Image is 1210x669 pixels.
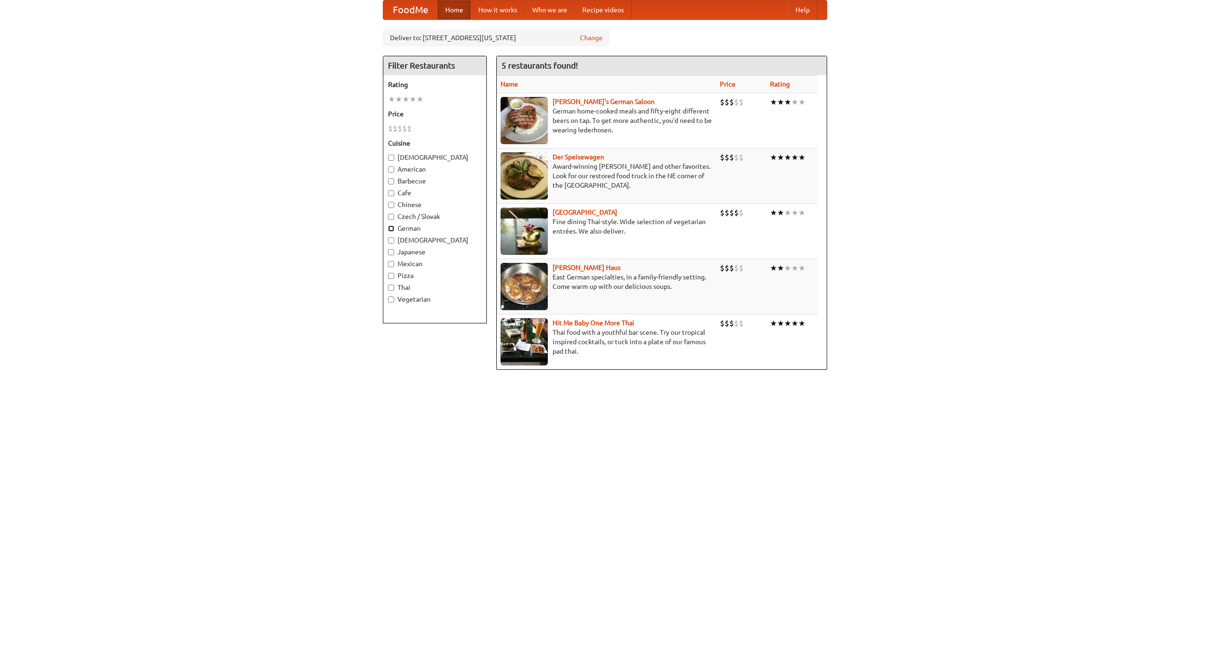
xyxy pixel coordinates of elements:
input: Barbecue [388,178,394,184]
li: ★ [784,97,791,107]
p: Award-winning [PERSON_NAME] and other favorites. Look for our restored food truck in the NE corne... [501,162,712,190]
li: ★ [770,152,777,163]
p: Thai food with a youthful bar scene. Try our tropical inspired cocktails, or tuck into a plate of... [501,328,712,356]
li: ★ [770,208,777,218]
label: Vegetarian [388,295,482,304]
li: $ [739,208,743,218]
li: $ [720,318,725,329]
h5: Rating [388,80,482,89]
li: ★ [791,97,798,107]
li: $ [739,152,743,163]
input: Thai [388,285,394,291]
img: satay.jpg [501,208,548,255]
li: ★ [770,263,777,273]
a: Change [580,33,603,43]
a: [GEOGRAPHIC_DATA] [553,209,617,216]
li: ★ [402,94,409,104]
h5: Cuisine [388,139,482,148]
a: Hit Me Baby One More Thai [553,319,634,327]
li: $ [407,123,412,134]
input: Vegetarian [388,296,394,303]
label: Mexican [388,259,482,269]
li: $ [720,152,725,163]
li: ★ [798,152,805,163]
p: East German specialties, in a family-friendly setting. Come warm up with our delicious soups. [501,272,712,291]
input: Czech / Slovak [388,214,394,220]
label: German [388,224,482,233]
h4: Filter Restaurants [383,56,486,75]
li: $ [734,208,739,218]
li: $ [388,123,393,134]
div: Deliver to: [STREET_ADDRESS][US_STATE] [383,29,610,46]
li: $ [729,263,734,273]
a: FoodMe [383,0,438,19]
li: $ [739,263,743,273]
li: ★ [784,318,791,329]
a: [PERSON_NAME]'s German Saloon [553,98,655,105]
li: ★ [777,263,784,273]
label: [DEMOGRAPHIC_DATA] [388,235,482,245]
li: ★ [798,318,805,329]
label: American [388,165,482,174]
li: $ [393,123,398,134]
li: $ [725,263,729,273]
li: $ [729,208,734,218]
li: $ [725,152,729,163]
li: $ [398,123,402,134]
li: $ [720,208,725,218]
p: Fine dining Thai-style. Wide selection of vegetarian entrées. We also deliver. [501,217,712,236]
li: ★ [791,318,798,329]
li: $ [720,97,725,107]
label: [DEMOGRAPHIC_DATA] [388,153,482,162]
li: ★ [777,318,784,329]
li: ★ [791,152,798,163]
a: [PERSON_NAME] Haus [553,264,621,271]
li: ★ [784,152,791,163]
li: $ [729,97,734,107]
input: Mexican [388,261,394,267]
label: Czech / Slovak [388,212,482,221]
li: ★ [784,208,791,218]
li: $ [739,97,743,107]
a: Recipe videos [575,0,631,19]
label: Thai [388,283,482,292]
li: ★ [388,94,395,104]
li: $ [734,318,739,329]
a: Home [438,0,471,19]
label: Pizza [388,271,482,280]
h5: Price [388,109,482,119]
ng-pluralize: 5 restaurants found! [501,61,578,70]
li: ★ [798,263,805,273]
input: Cafe [388,190,394,196]
img: speisewagen.jpg [501,152,548,200]
input: German [388,226,394,232]
input: [DEMOGRAPHIC_DATA] [388,237,394,243]
li: ★ [770,318,777,329]
li: $ [739,318,743,329]
li: $ [725,318,729,329]
img: esthers.jpg [501,97,548,144]
li: ★ [784,263,791,273]
li: $ [720,263,725,273]
img: kohlhaus.jpg [501,263,548,310]
input: Chinese [388,202,394,208]
li: $ [734,152,739,163]
li: $ [729,152,734,163]
li: ★ [395,94,402,104]
li: ★ [409,94,416,104]
li: ★ [416,94,423,104]
a: Who we are [525,0,575,19]
li: $ [734,263,739,273]
li: $ [725,97,729,107]
a: Price [720,80,735,88]
li: ★ [798,208,805,218]
img: babythai.jpg [501,318,548,365]
input: Pizza [388,273,394,279]
li: ★ [777,152,784,163]
li: ★ [791,208,798,218]
li: ★ [770,97,777,107]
